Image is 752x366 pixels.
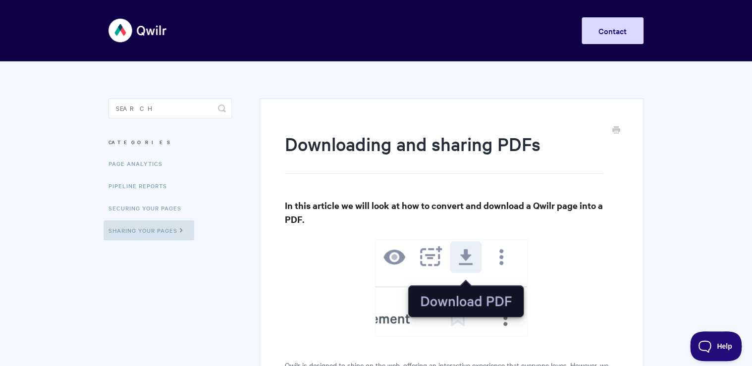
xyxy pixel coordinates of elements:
[108,99,232,118] input: Search
[612,125,620,136] a: Print this Article
[375,239,528,336] img: file-KmE8gCVl4F.png
[108,176,174,196] a: Pipeline reports
[108,198,189,218] a: Securing Your Pages
[582,17,644,44] a: Contact
[104,220,194,240] a: Sharing Your Pages
[108,133,232,151] h3: Categories
[108,154,170,173] a: Page Analytics
[285,131,603,174] h1: Downloading and sharing PDFs
[285,199,618,226] h3: In this article we will look at how to convert and download a Qwilr page into a PDF.
[108,12,167,49] img: Qwilr Help Center
[690,331,742,361] iframe: Toggle Customer Support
